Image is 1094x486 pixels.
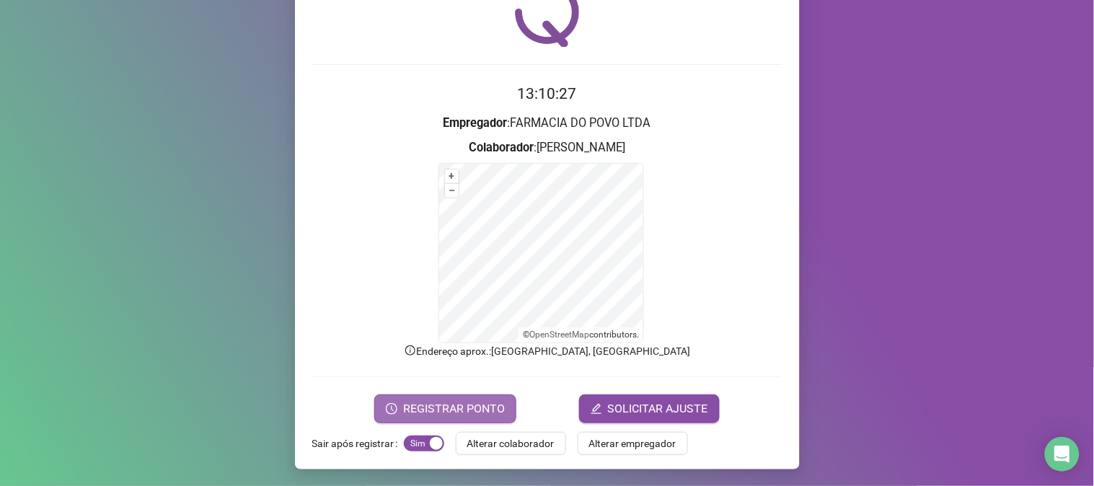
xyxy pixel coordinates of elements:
[386,403,397,415] span: clock-circle
[589,436,676,451] span: Alterar empregador
[312,114,782,133] h3: : FARMACIA DO POVO LTDA
[456,432,566,455] button: Alterar colaborador
[404,344,417,357] span: info-circle
[312,138,782,157] h3: : [PERSON_NAME]
[374,394,516,423] button: REGISTRAR PONTO
[579,394,720,423] button: editSOLICITAR AJUSTE
[312,432,404,455] label: Sair após registrar
[445,184,459,198] button: –
[608,400,708,417] span: SOLICITAR AJUSTE
[312,343,782,359] p: Endereço aprox. : [GEOGRAPHIC_DATA], [GEOGRAPHIC_DATA]
[469,141,534,154] strong: Colaborador
[445,169,459,183] button: +
[467,436,555,451] span: Alterar colaborador
[518,85,577,102] time: 13:10:27
[529,330,589,340] a: OpenStreetMap
[444,116,508,130] strong: Empregador
[1045,437,1080,472] div: Open Intercom Messenger
[591,403,602,415] span: edit
[403,400,505,417] span: REGISTRAR PONTO
[523,330,639,340] li: © contributors.
[578,432,688,455] button: Alterar empregador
